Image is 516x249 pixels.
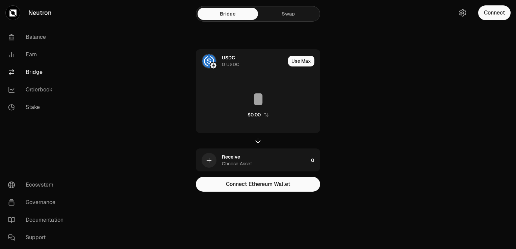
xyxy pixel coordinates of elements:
[196,177,320,192] button: Connect Ethereum Wallet
[3,176,73,194] a: Ecosystem
[3,211,73,229] a: Documentation
[222,61,239,68] div: 0 USDC
[222,154,240,160] div: Receive
[311,149,320,172] div: 0
[196,149,320,172] button: ReceiveChoose Asset0
[3,194,73,211] a: Governance
[3,46,73,63] a: Earn
[3,229,73,246] a: Support
[196,149,308,172] div: ReceiveChoose Asset
[202,54,216,68] img: USDC Logo
[3,99,73,116] a: Stake
[196,50,285,73] div: USDC LogoEthereum LogoUSDC0 USDC
[222,160,252,167] div: Choose Asset
[3,28,73,46] a: Balance
[198,8,258,20] a: Bridge
[478,5,511,20] button: Connect
[3,63,73,81] a: Bridge
[248,111,269,118] button: $0.00
[258,8,318,20] a: Swap
[210,62,216,68] img: Ethereum Logo
[222,54,235,61] div: USDC
[248,111,261,118] div: $0.00
[288,56,314,66] button: Use Max
[3,81,73,99] a: Orderbook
